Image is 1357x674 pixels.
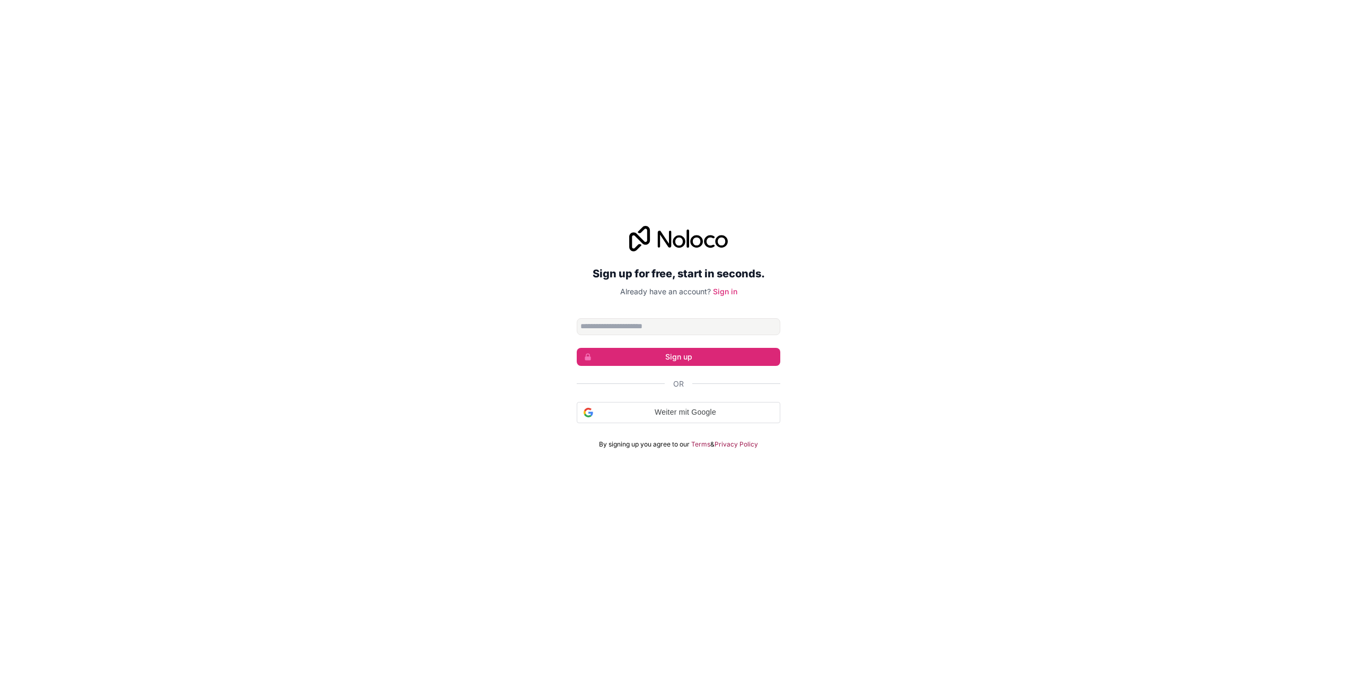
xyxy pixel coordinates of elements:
[599,440,690,449] span: By signing up you agree to our
[673,379,684,389] span: Or
[715,440,758,449] a: Privacy Policy
[710,440,715,449] span: &
[620,287,711,296] span: Already have an account?
[713,287,737,296] a: Sign in
[577,402,780,423] div: Weiter mit Google
[577,318,780,335] input: Email address
[577,264,780,283] h2: Sign up for free, start in seconds.
[691,440,710,449] a: Terms
[577,348,780,366] button: Sign up
[597,407,773,418] span: Weiter mit Google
